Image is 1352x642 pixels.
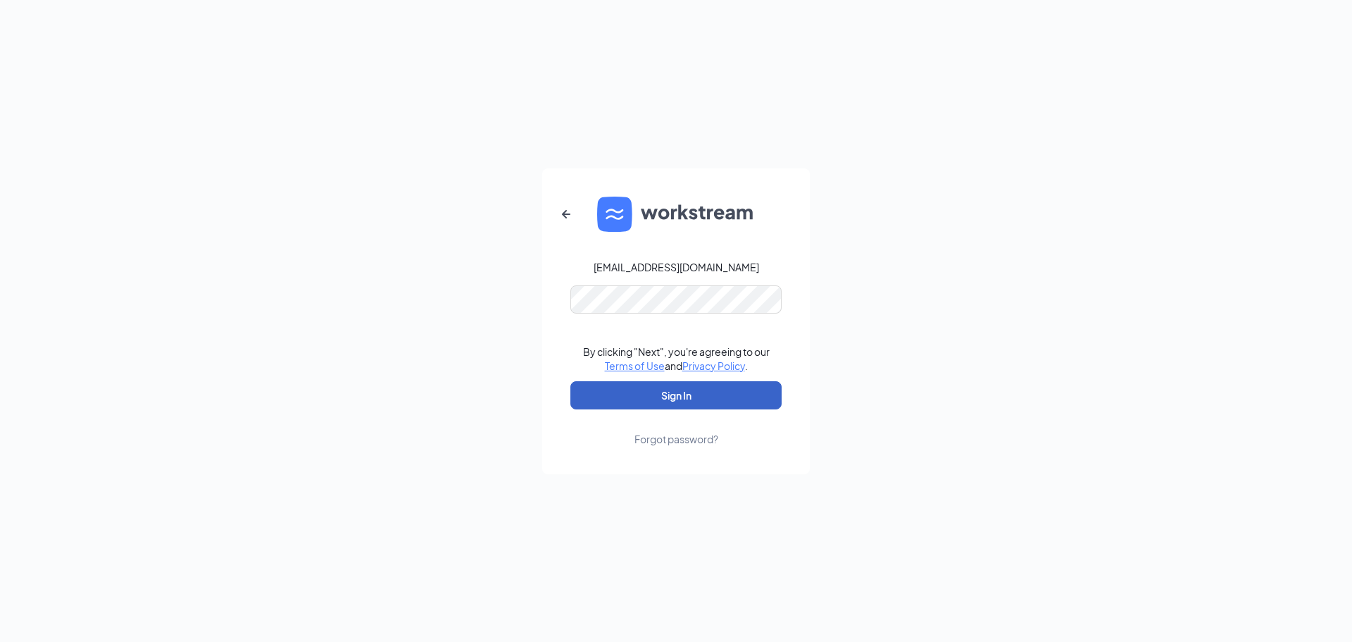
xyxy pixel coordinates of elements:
[558,206,575,223] svg: ArrowLeftNew
[634,409,718,446] a: Forgot password?
[634,432,718,446] div: Forgot password?
[605,359,665,372] a: Terms of Use
[583,345,770,373] div: By clicking "Next", you're agreeing to our and .
[597,197,755,232] img: WS logo and Workstream text
[682,359,745,372] a: Privacy Policy
[570,381,782,409] button: Sign In
[549,197,583,231] button: ArrowLeftNew
[594,260,759,274] div: [EMAIL_ADDRESS][DOMAIN_NAME]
